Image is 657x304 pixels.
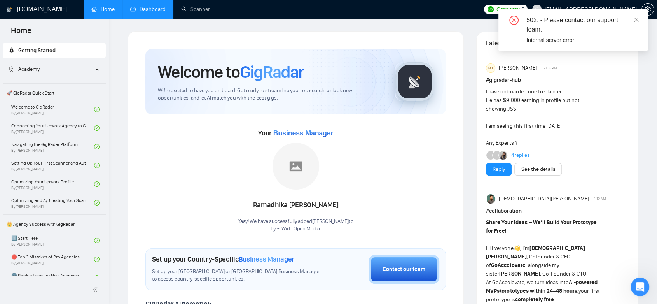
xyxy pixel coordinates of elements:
span: Set up your [GEOGRAPHIC_DATA] or [GEOGRAPHIC_DATA] Business Manager to access country-specific op... [152,268,325,283]
div: 502: - Please contact our support team. [526,16,638,34]
span: check-circle [94,144,100,149]
a: Navigating the GigRadar PlatformBy[PERSON_NAME] [11,138,94,155]
h1: # collaboration [486,207,629,215]
a: ⛔ Top 3 Mistakes of Pro AgenciesBy[PERSON_NAME] [11,251,94,268]
a: See the details [521,165,555,174]
img: logo [7,4,12,16]
span: 🚀 GigRadar Quick Start [3,85,105,101]
a: Welcome to GigRadarBy[PERSON_NAME] [11,101,94,118]
span: fund-projection-screen [9,66,14,72]
span: Connects: [496,5,520,14]
div: I have onboarded one freelancer He has $9,000 earning in profile but not showing JSS I am seeing ... [486,88,600,148]
div: Contact our team [383,265,425,274]
button: setting [641,3,654,16]
a: Connecting Your Upwork Agency to GigRadarBy[PERSON_NAME] [11,119,94,137]
h1: Welcome to [158,62,304,83]
div: Yaay! We have successfully added [PERSON_NAME] to [238,218,353,233]
span: 0 [521,5,524,14]
span: GigRadar [240,62,304,83]
span: 12:08 PM [542,65,557,72]
strong: [DEMOGRAPHIC_DATA][PERSON_NAME] [486,245,585,260]
span: rocket [9,47,14,53]
span: [PERSON_NAME] [499,64,537,72]
a: searchScanner [181,6,210,12]
li: Getting Started [3,43,106,58]
div: Internal server error [526,36,638,44]
span: Home [5,25,38,41]
span: Your [258,129,333,137]
img: Mariia Heshka [500,151,508,160]
span: [DEMOGRAPHIC_DATA][PERSON_NAME] [499,195,589,203]
span: 👋 [513,245,520,251]
a: 4replies [511,151,530,159]
img: upwork-logo.png [488,6,494,12]
span: check-circle [94,107,100,112]
span: check-circle [94,181,100,187]
span: user [534,7,540,12]
img: gigradar-logo.png [395,62,434,101]
div: Ramadhika [PERSON_NAME] [238,199,353,212]
a: 1️⃣ Start HereBy[PERSON_NAME] [11,232,94,249]
span: check-circle [94,275,100,281]
iframe: Intercom live chat [631,278,649,296]
span: check-circle [94,257,100,262]
span: close-circle [509,16,519,25]
span: double-left [93,286,100,293]
p: Eyes Wide Open Media . [238,225,353,233]
span: Business Manager [273,129,333,137]
strong: completely free [515,296,554,303]
button: Contact our team [369,255,439,284]
span: check-circle [94,200,100,206]
a: Optimizing Your Upwork ProfileBy[PERSON_NAME] [11,176,94,193]
span: Academy [18,66,40,72]
img: placeholder.png [273,143,319,190]
span: close [634,17,639,23]
span: We're excited to have you on board. Get ready to streamline your job search, unlock new opportuni... [158,87,382,102]
span: check-circle [94,125,100,131]
a: Optimizing and A/B Testing Your Scanner for Better ResultsBy[PERSON_NAME] [11,194,94,211]
span: Latest Posts from the GigRadar Community [486,38,532,48]
a: 🌚 Rookie Traps for New Agencies [11,269,94,286]
h1: Set up your Country-Specific [152,255,294,264]
button: Reply [486,163,512,176]
a: Reply [493,165,505,174]
strong: GoAccelovate [491,262,525,269]
span: Getting Started [18,47,56,54]
span: Business Manager [239,255,294,264]
span: 1:12 AM [594,195,606,202]
span: Academy [9,66,40,72]
div: MH [486,64,495,72]
button: See the details [514,163,562,176]
a: dashboardDashboard [130,6,166,12]
strong: [PERSON_NAME] [499,271,540,277]
strong: Share Your Ideas – We’ll Build Your Prototype for Free! [486,219,596,234]
a: homeHome [91,6,115,12]
img: Muhammad Owais Awan [487,194,496,204]
span: check-circle [94,238,100,243]
a: setting [641,6,654,12]
span: 👑 Agency Success with GigRadar [3,216,105,232]
a: Setting Up Your First Scanner and Auto-BidderBy[PERSON_NAME] [11,157,94,174]
span: check-circle [94,163,100,168]
h1: # gigradar-hub [486,76,629,84]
